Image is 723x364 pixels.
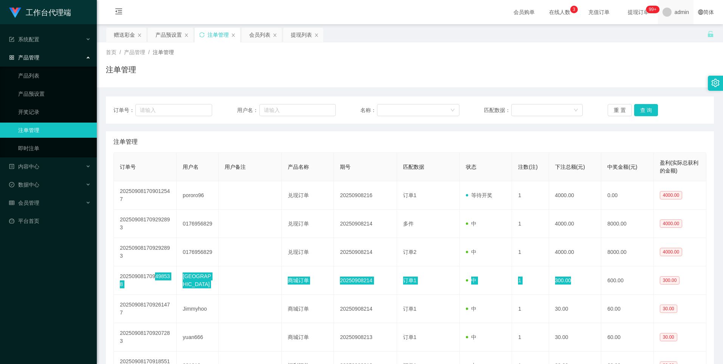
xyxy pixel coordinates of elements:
span: 产品管理 [9,54,39,61]
td: 兑现订单 [282,238,334,266]
a: 即时注单 [18,141,91,156]
span: 产品管理 [124,49,145,55]
sup: 1113 [646,6,659,13]
span: 多件 [403,221,414,227]
span: 用户名： [237,106,260,114]
i: 图标: close [137,33,142,37]
span: 订单1 [403,277,417,283]
td: 商城订单 [282,323,334,352]
td: 8000.00 [601,210,654,238]
span: 盈利(实际总获利的金额) [660,160,699,174]
td: 8000.00 [601,238,654,266]
span: 匹配数据： [484,106,511,114]
td: 4000.00 [549,181,602,210]
td: 4000.00 [549,210,602,238]
span: 中 [466,334,476,340]
td: 1 [512,238,549,266]
span: 订单号 [120,164,136,170]
i: 图标: close [273,33,277,37]
td: 兑现订单 [282,181,334,210]
td: 202509081709207283 [114,323,177,352]
td: 20250908214 [334,295,397,323]
i: 图标: close [184,33,189,37]
div: 赠送彩金 [114,28,135,42]
div: 提现列表 [291,28,312,42]
td: 202509081709012547 [114,181,177,210]
span: 注单管理 [153,49,174,55]
span: 名称： [360,106,377,114]
a: 产品列表 [18,68,91,83]
span: 中 [466,221,476,227]
td: 1 [512,295,549,323]
span: 匹配数据 [403,164,424,170]
p: 3 [573,6,576,13]
span: 用户备注 [225,164,246,170]
i: 图标: global [698,9,703,15]
i: 图标: appstore-o [9,55,14,60]
span: 内容中心 [9,163,39,170]
span: / [148,49,150,55]
span: 4000.00 [660,191,682,199]
span: 中奖金额(元) [607,164,637,170]
td: 兑现订单 [282,210,334,238]
a: 工作台代理端 [9,9,71,15]
span: 订单1 [403,334,417,340]
span: 注数(注) [518,164,537,170]
div: 注单管理 [208,28,229,42]
span: 期号 [340,164,351,170]
td: 0176956829 [177,238,219,266]
span: 30.00 [660,305,677,313]
td: 60.00 [601,323,654,352]
i: 图标: profile [9,164,14,169]
span: 300.00 [660,276,680,285]
span: 等待开奖 [466,192,492,198]
i: 图标: unlock [707,31,714,37]
td: 商城订单 [282,266,334,295]
span: 会员管理 [9,200,39,206]
sup: 3 [570,6,578,13]
a: 产品预设置 [18,86,91,101]
td: 202509081709292893 [114,238,177,266]
td: pororo96 [177,181,219,210]
span: 用户名 [183,164,199,170]
span: 中 [466,277,476,283]
i: 图标: form [9,37,14,42]
i: 图标: down [450,108,455,113]
td: 300.00 [549,266,602,295]
span: 4000.00 [660,248,682,256]
td: 30.00 [549,323,602,352]
td: 20250908214 [334,266,397,295]
h1: 工作台代理端 [26,0,71,25]
td: Jimmyhoo [177,295,219,323]
span: 系统配置 [9,36,39,42]
td: yuan666 [177,323,219,352]
i: 图标: setting [711,79,720,87]
span: 在线人数 [545,9,574,15]
span: 订单1 [403,306,417,312]
i: 图标: check-circle-o [9,182,14,187]
button: 重 置 [608,104,632,116]
span: 注单管理 [113,137,138,146]
td: 202509081709498538 [114,266,177,295]
td: 1 [512,266,549,295]
span: 数据中心 [9,182,39,188]
a: 开奖记录 [18,104,91,120]
input: 请输入 [135,104,212,116]
h1: 注单管理 [106,64,136,75]
td: 4000.00 [549,238,602,266]
i: 图标: close [231,33,236,37]
span: 4000.00 [660,219,682,228]
td: 202509081709261477 [114,295,177,323]
span: 订单2 [403,249,417,255]
span: 产品名称 [288,164,309,170]
span: / [119,49,121,55]
span: 中 [466,306,476,312]
div: 产品预设置 [155,28,182,42]
a: 图标: dashboard平台首页 [9,213,91,229]
div: 会员列表 [249,28,270,42]
td: 600.00 [601,266,654,295]
span: 提现订单 [624,9,653,15]
i: 图标: sync [199,32,205,37]
span: 订单1 [403,192,417,198]
td: 商城订单 [282,295,334,323]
